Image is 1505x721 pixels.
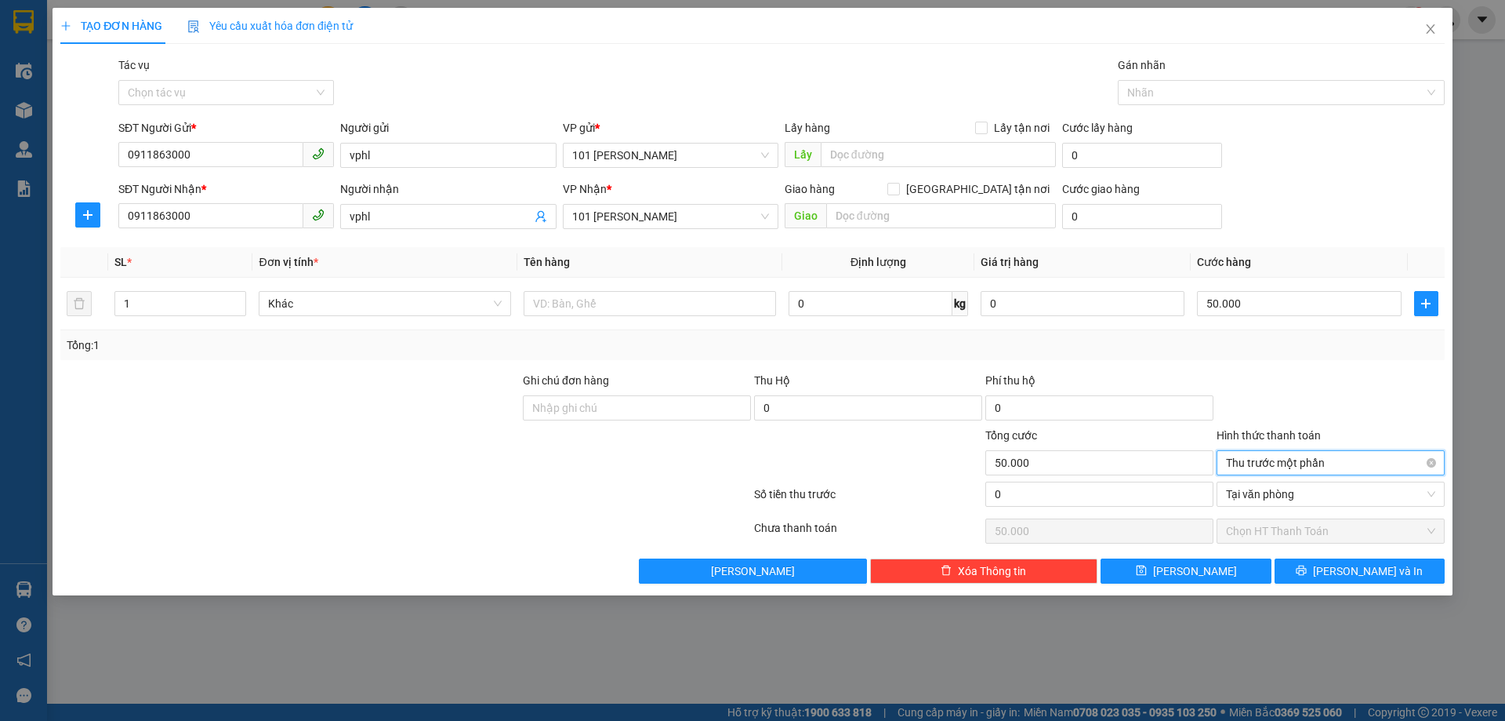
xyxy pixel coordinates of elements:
input: 0 [981,291,1184,316]
input: Dọc đường [821,142,1056,167]
div: Người nhận [340,180,556,198]
input: Cước lấy hàng [1062,143,1222,168]
div: SĐT Người Gửi [118,119,334,137]
div: Tổng: 1 [67,337,581,354]
label: Tác vụ [118,59,150,71]
span: [PERSON_NAME] [1153,563,1237,580]
span: close-circle [1427,458,1436,468]
span: Cước hàng [1197,256,1251,268]
span: Chọn HT Thanh Toán [1226,519,1435,543]
label: Cước lấy hàng [1062,122,1133,134]
span: [GEOGRAPHIC_DATA] tận nơi [900,180,1056,198]
input: Dọc đường [826,203,1056,228]
span: Định lượng [850,256,906,268]
input: VD: Bàn, Ghế [524,291,776,316]
span: phone [312,209,325,221]
input: 0 [985,482,1213,507]
label: Ghi chú đơn hàng [523,374,609,387]
label: Số tiền thu trước [754,488,836,501]
span: plus [1415,297,1438,310]
button: plus [75,202,100,228]
span: Lấy tận nơi [988,119,1056,137]
span: save [1136,565,1147,577]
span: 101 Nguyễn Văn Cừ [572,205,769,228]
input: Ghi chú đơn hàng [523,395,751,421]
div: Chưa thanh toán [752,519,984,547]
img: icon [187,20,200,33]
span: VP Nhận [563,183,607,195]
span: Lấy hàng [785,122,830,134]
span: Giá trị hàng [981,256,1039,268]
span: TẠO ĐƠN HÀNG [60,20,162,32]
label: Cước giao hàng [1062,183,1140,195]
span: Xóa Thông tin [958,563,1026,580]
span: Tên hàng [524,256,570,268]
label: Gán nhãn [1118,59,1166,71]
span: phone [312,147,325,160]
span: Tổng cước [985,429,1037,442]
span: Tại văn phòng [1226,482,1435,506]
span: plus [76,209,100,221]
button: Close [1409,8,1452,52]
span: Giao [785,203,826,228]
button: printer[PERSON_NAME] và In [1275,559,1445,584]
span: close [1424,23,1437,35]
span: Thu Hộ [754,374,790,387]
span: 101 Nguyễn Văn Cừ [572,144,769,167]
span: Thu trước một phần [1226,451,1435,475]
div: Phí thu hộ [985,372,1213,395]
span: [PERSON_NAME] [711,563,795,580]
input: Cước giao hàng [1062,204,1222,229]
label: Hình thức thanh toán [1217,429,1321,442]
span: Khác [268,292,502,315]
div: SĐT Người Nhận [118,180,334,198]
span: Yêu cầu xuất hóa đơn điện tử [187,20,353,32]
button: [PERSON_NAME] [639,559,867,584]
span: printer [1296,565,1307,577]
span: SL [114,256,127,268]
button: deleteXóa Thông tin [870,559,1098,584]
div: VP gửi [563,119,778,137]
div: Người gửi [340,119,556,137]
button: plus [1414,291,1438,316]
button: delete [67,291,92,316]
button: save[PERSON_NAME] [1101,559,1271,584]
span: Giao hàng [785,183,835,195]
span: Đơn vị tính [259,256,317,268]
span: Lấy [785,142,821,167]
span: plus [60,20,71,31]
span: [PERSON_NAME] và In [1313,563,1423,580]
span: kg [952,291,968,316]
span: delete [941,565,952,577]
span: user-add [535,210,547,223]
